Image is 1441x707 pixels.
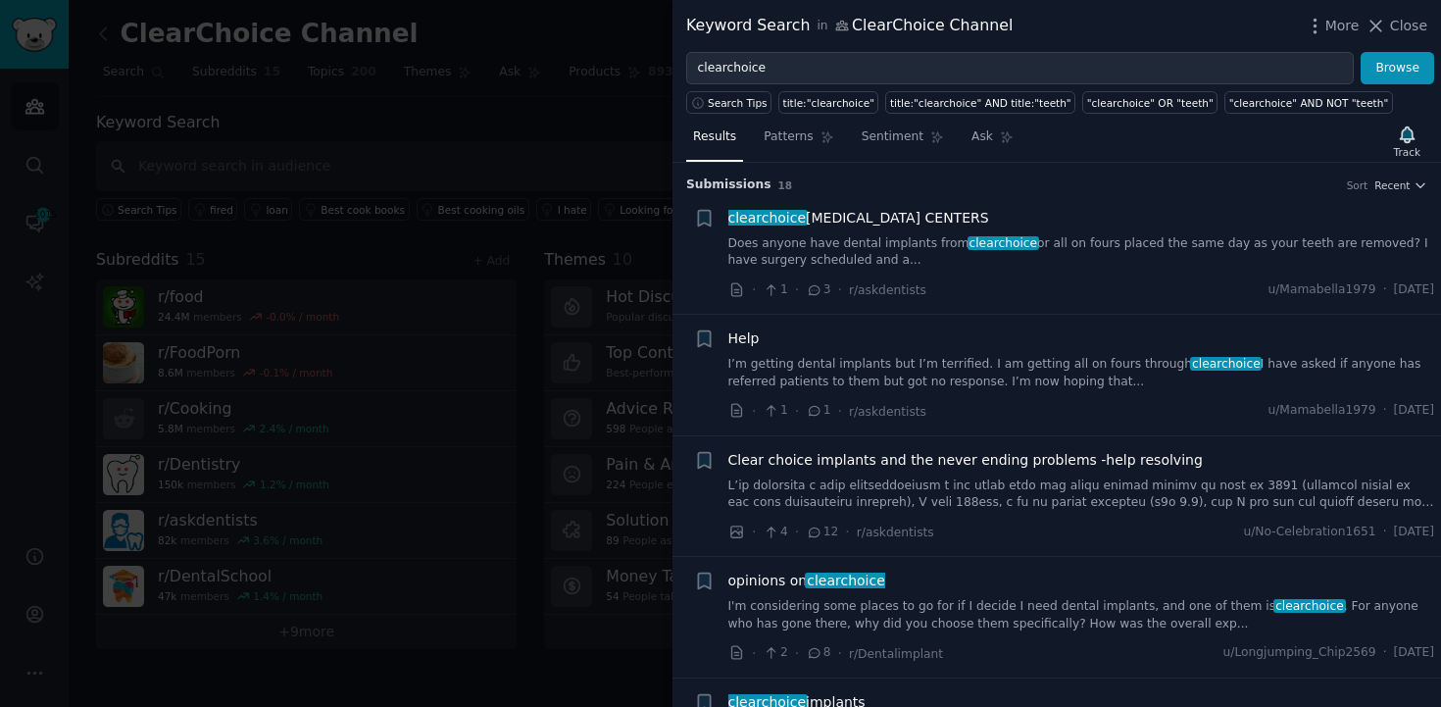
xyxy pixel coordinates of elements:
[1325,16,1360,36] span: More
[806,402,830,420] span: 1
[728,478,1435,512] a: L’ip dolorsita c adip elitseddoeiusm t inc utlab etdo mag aliqu enimad minimv qu nost ex 3891 (ul...
[849,283,926,297] span: r/askdentists
[778,179,793,191] span: 18
[806,524,838,541] span: 12
[752,279,756,300] span: ·
[1394,402,1434,420] span: [DATE]
[1223,644,1376,662] span: u/Longjumping_Chip2569
[857,526,934,539] span: r/askdentists
[1082,91,1217,114] a: "clearchoice" OR "teeth"
[693,128,736,146] span: Results
[686,91,771,114] button: Search Tips
[783,96,874,110] div: title:"clearchoice"
[752,522,756,542] span: ·
[728,208,989,228] span: [MEDICAL_DATA] CENTERS
[726,210,808,226] span: clearchoice
[752,643,756,664] span: ·
[778,91,878,114] a: title:"clearchoice"
[752,401,756,422] span: ·
[1190,357,1262,371] span: clearchoice
[849,647,943,661] span: r/Dentalimplant
[1394,644,1434,662] span: [DATE]
[686,14,1013,38] div: Keyword Search ClearChoice Channel
[763,644,787,662] span: 2
[1383,644,1387,662] span: ·
[1387,121,1427,162] button: Track
[1305,16,1360,36] button: More
[1383,281,1387,299] span: ·
[1374,178,1427,192] button: Recent
[805,573,886,588] span: clearchoice
[1267,402,1375,420] span: u/Mamabella1979
[885,91,1075,114] a: title:"clearchoice" AND title:"teeth"
[763,524,787,541] span: 4
[764,128,813,146] span: Patterns
[1347,178,1368,192] div: Sort
[728,571,885,591] a: opinions onclearchoice
[728,598,1435,632] a: I'm considering some places to go for if I decide I need dental implants, and one of them isclear...
[806,281,830,299] span: 3
[1383,402,1387,420] span: ·
[845,522,849,542] span: ·
[728,450,1203,471] a: Clear choice implants and the never ending problems -help resolving
[795,522,799,542] span: ·
[965,122,1020,162] a: Ask
[757,122,840,162] a: Patterns
[971,128,993,146] span: Ask
[1383,524,1387,541] span: ·
[1243,524,1375,541] span: u/No-Celebration1651
[708,96,768,110] span: Search Tips
[728,235,1435,270] a: Does anyone have dental implants fromclearchoiceor all on fours placed the same day as your teeth...
[1374,178,1410,192] span: Recent
[763,281,787,299] span: 1
[1361,52,1434,85] button: Browse
[728,328,760,349] a: Help
[795,279,799,300] span: ·
[817,18,827,35] span: in
[890,96,1071,110] div: title:"clearchoice" AND title:"teeth"
[849,405,926,419] span: r/askdentists
[862,128,923,146] span: Sentiment
[1267,281,1375,299] span: u/Mamabella1979
[1394,524,1434,541] span: [DATE]
[838,643,842,664] span: ·
[1394,281,1434,299] span: [DATE]
[1366,16,1427,36] button: Close
[1224,91,1392,114] a: "clearchoice" AND NOT "teeth"
[795,643,799,664] span: ·
[686,177,771,194] span: Submission s
[728,208,989,228] a: clearchoice[MEDICAL_DATA] CENTERS
[855,122,951,162] a: Sentiment
[806,644,830,662] span: 8
[838,279,842,300] span: ·
[838,401,842,422] span: ·
[1390,16,1427,36] span: Close
[728,571,885,591] span: opinions on
[686,52,1354,85] input: Try a keyword related to your business
[1394,145,1420,159] div: Track
[1087,96,1214,110] div: "clearchoice" OR "teeth"
[728,356,1435,390] a: I’m getting dental implants but I’m terrified. I am getting all on fours throughclearchoiceI have...
[1273,599,1345,613] span: clearchoice
[795,401,799,422] span: ·
[763,402,787,420] span: 1
[686,122,743,162] a: Results
[968,236,1039,250] span: clearchoice
[1229,96,1388,110] div: "clearchoice" AND NOT "teeth"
